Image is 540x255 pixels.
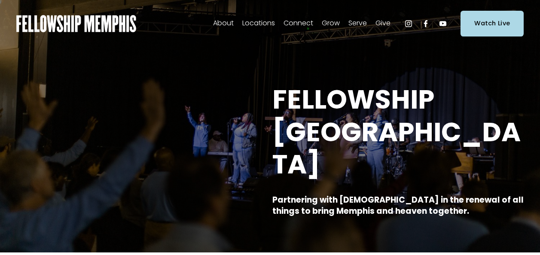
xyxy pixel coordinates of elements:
[242,17,275,30] a: folder dropdown
[284,17,313,30] a: folder dropdown
[439,19,447,28] a: YouTube
[272,81,521,182] strong: FELLOWSHIP [GEOGRAPHIC_DATA]
[242,17,275,30] span: Locations
[322,17,340,30] span: Grow
[213,17,234,30] span: About
[348,17,367,30] span: Serve
[404,19,413,28] a: Instagram
[322,17,340,30] a: folder dropdown
[421,19,430,28] a: Facebook
[348,17,367,30] a: folder dropdown
[16,15,136,32] img: Fellowship Memphis
[213,17,234,30] a: folder dropdown
[272,194,525,217] strong: Partnering with [DEMOGRAPHIC_DATA] in the renewal of all things to bring Memphis and heaven toget...
[461,11,524,36] a: Watch Live
[375,17,391,30] span: Give
[375,17,391,30] a: folder dropdown
[284,17,313,30] span: Connect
